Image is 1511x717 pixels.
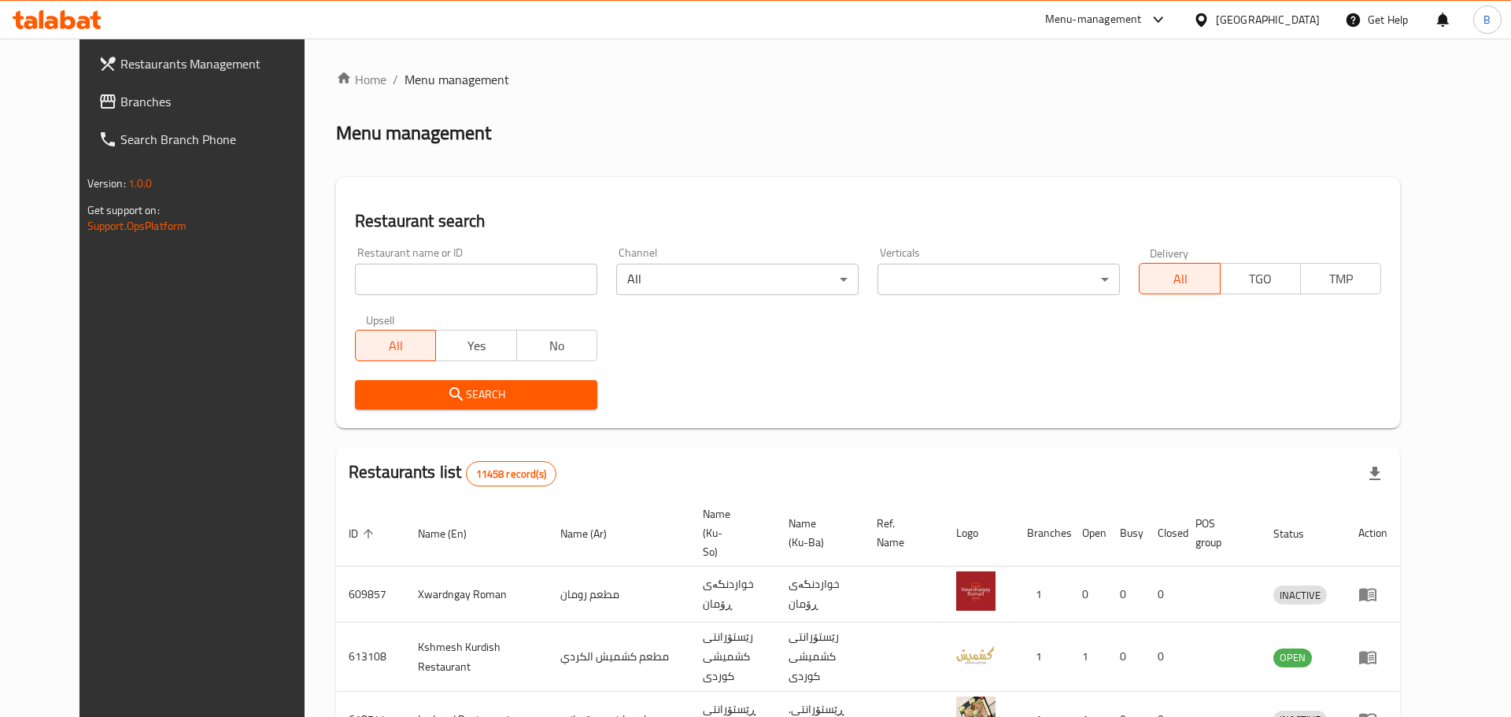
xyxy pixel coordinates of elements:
span: INACTIVE [1273,586,1327,604]
span: Yes [442,334,510,357]
button: TMP [1300,263,1381,294]
th: Closed [1145,500,1183,567]
td: Xwardngay Roman [405,567,548,623]
span: Version: [87,173,126,194]
span: 1.0.0 [128,173,153,194]
td: 0 [1145,623,1183,692]
input: Search for restaurant name or ID.. [355,264,597,295]
td: 1 [1014,567,1070,623]
span: No [523,334,591,357]
span: TMP [1307,268,1375,290]
td: 613108 [336,623,405,692]
span: Status [1273,524,1324,543]
span: Restaurants Management [120,54,320,73]
span: Menu management [405,70,509,89]
td: 1 [1070,623,1107,692]
li: / [393,70,398,89]
td: 0 [1070,567,1107,623]
a: Branches [86,83,332,120]
nav: breadcrumb [336,70,1400,89]
button: TGO [1220,263,1301,294]
h2: Restaurant search [355,209,1381,233]
div: OPEN [1273,649,1312,667]
td: 1 [1014,623,1070,692]
span: POS group [1195,514,1242,552]
span: Name (Ku-So) [703,504,757,561]
div: Menu-management [1045,10,1142,29]
td: مطعم رومان [548,567,690,623]
span: TGO [1227,268,1295,290]
h2: Menu management [336,120,491,146]
label: Upsell [366,314,395,325]
button: All [1139,263,1220,294]
h2: Restaurants list [349,460,556,486]
td: 0 [1107,623,1145,692]
span: B [1483,11,1491,28]
td: 0 [1145,567,1183,623]
td: Kshmesh Kurdish Restaurant [405,623,548,692]
span: All [362,334,430,357]
a: Restaurants Management [86,45,332,83]
div: Export file [1356,455,1394,493]
a: Support.OpsPlatform [87,216,187,236]
label: Delivery [1150,247,1189,258]
th: Branches [1014,500,1070,567]
img: Kshmesh Kurdish Restaurant [956,634,996,674]
td: رێستۆرانتی کشمیشى كوردى [776,623,864,692]
th: Open [1070,500,1107,567]
button: Search [355,380,597,409]
span: OPEN [1273,649,1312,667]
button: Yes [435,330,516,361]
img: Xwardngay Roman [956,571,996,611]
th: Logo [944,500,1014,567]
th: Action [1346,500,1400,567]
div: [GEOGRAPHIC_DATA] [1216,11,1320,28]
td: خواردنگەی ڕۆمان [690,567,776,623]
th: Busy [1107,500,1145,567]
a: Home [336,70,386,89]
span: Branches [120,92,320,111]
span: ID [349,524,379,543]
div: All [616,264,859,295]
span: Name (Ku-Ba) [789,514,845,552]
span: Name (En) [418,524,487,543]
a: Search Branch Phone [86,120,332,158]
div: ​ [877,264,1120,295]
td: رێستۆرانتی کشمیشى كوردى [690,623,776,692]
span: Search [368,385,585,405]
span: Search Branch Phone [120,130,320,149]
td: خواردنگەی ڕۆمان [776,567,864,623]
button: No [516,330,597,361]
span: Get support on: [87,200,160,220]
td: 0 [1107,567,1145,623]
div: Total records count [466,461,556,486]
div: Menu [1358,648,1387,667]
button: All [355,330,436,361]
span: All [1146,268,1214,290]
span: Ref. Name [877,514,925,552]
td: مطعم كشميش الكردي [548,623,690,692]
div: Menu [1358,585,1387,604]
span: Name (Ar) [560,524,627,543]
td: 609857 [336,567,405,623]
span: 11458 record(s) [467,467,556,482]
